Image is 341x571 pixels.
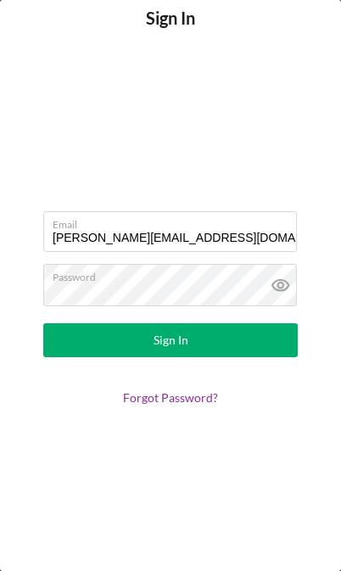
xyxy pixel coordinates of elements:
[154,323,188,357] div: Sign In
[146,8,195,53] h4: Sign In
[53,265,297,283] label: Password
[123,390,218,405] a: Forgot Password?
[53,212,297,231] label: Email
[43,323,298,357] button: Sign In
